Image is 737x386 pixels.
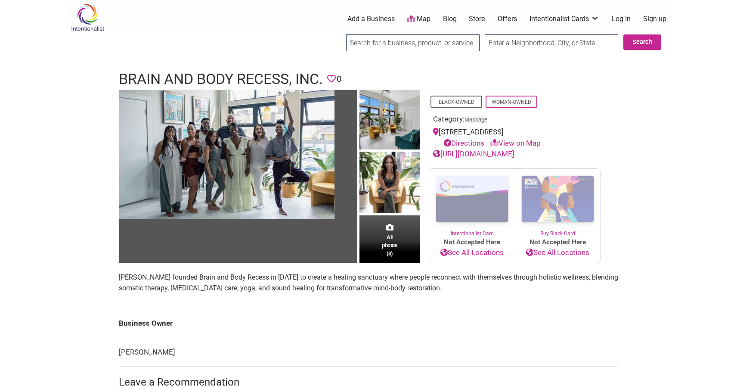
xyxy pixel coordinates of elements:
[337,72,341,86] span: 0
[485,34,618,51] input: Enter a Neighborhood, City, or State
[623,34,661,50] button: Search
[359,90,420,152] img: Brain and Body Recess Inc. Interior photo of space.
[498,14,517,24] a: Offers
[464,116,487,123] a: Massage
[515,169,601,238] a: Buy Black Card
[515,247,601,258] a: See All Locations
[515,237,601,247] span: Not Accepted Here
[119,309,618,338] td: Business Owner
[429,247,515,258] a: See All Locations
[67,3,108,31] img: Intentionalist
[433,114,597,127] div: Category:
[429,169,515,237] a: Intentionalist Card
[382,233,397,258] span: All photos (3)
[439,99,474,105] a: Black-Owned
[492,99,531,105] a: Woman-Owned
[530,14,599,24] a: Intentionalist Cards
[515,169,601,230] img: Buy Black Card
[359,152,420,215] img: Owner of Brain and Body Recess Inc., Parnisia Thomas
[433,127,597,149] div: [STREET_ADDRESS]
[429,237,515,247] span: Not Accepted Here
[119,338,618,367] td: [PERSON_NAME]
[429,169,515,230] img: Intentionalist Card
[469,14,485,24] a: Store
[490,139,541,147] a: View on Map
[443,14,457,24] a: Blog
[347,14,395,24] a: Add a Business
[119,272,618,294] p: [PERSON_NAME] founded Brain and Body Recess in [DATE] to create a healing sanctuary where people ...
[407,14,430,24] a: Map
[643,14,666,24] a: Sign up
[444,139,484,147] a: Directions
[612,14,631,24] a: Log In
[346,34,480,51] input: Search for a business, product, or service
[119,69,323,90] h1: Brain and Body Recess, Inc.
[433,149,514,158] a: [URL][DOMAIN_NAME]
[119,90,334,219] img: Brain and Body Recess Inc. - Feature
